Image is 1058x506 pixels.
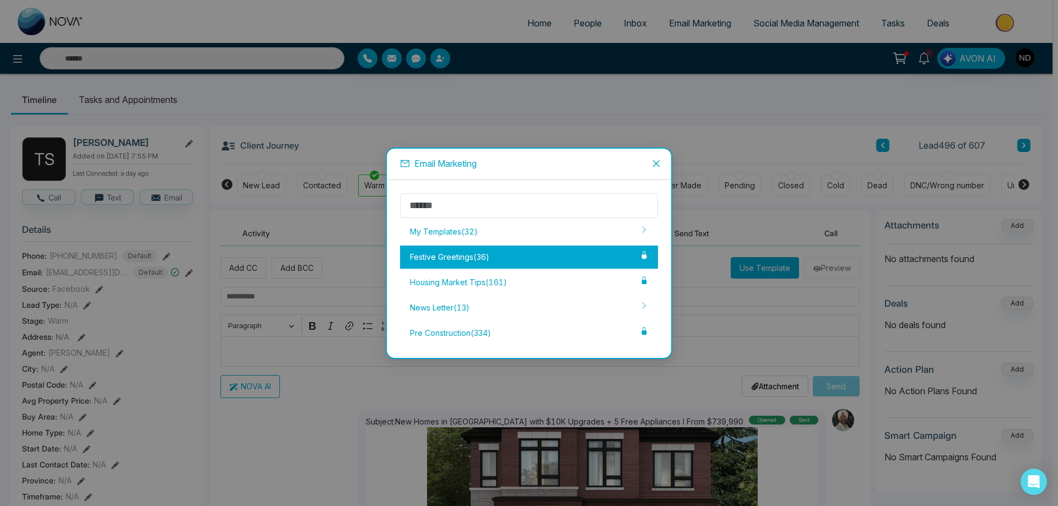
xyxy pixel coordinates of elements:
[400,296,658,319] div: News Letter ( 13 )
[641,149,671,178] button: Close
[400,321,658,344] div: Pre Construction ( 334 )
[400,245,658,268] div: Festive Greetings ( 36 )
[400,220,658,243] div: My Templates ( 32 )
[1021,469,1047,495] div: Open Intercom Messenger
[652,159,661,168] span: close
[400,270,658,293] div: Housing Market Tips ( 161 )
[414,158,477,169] span: Email Marketing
